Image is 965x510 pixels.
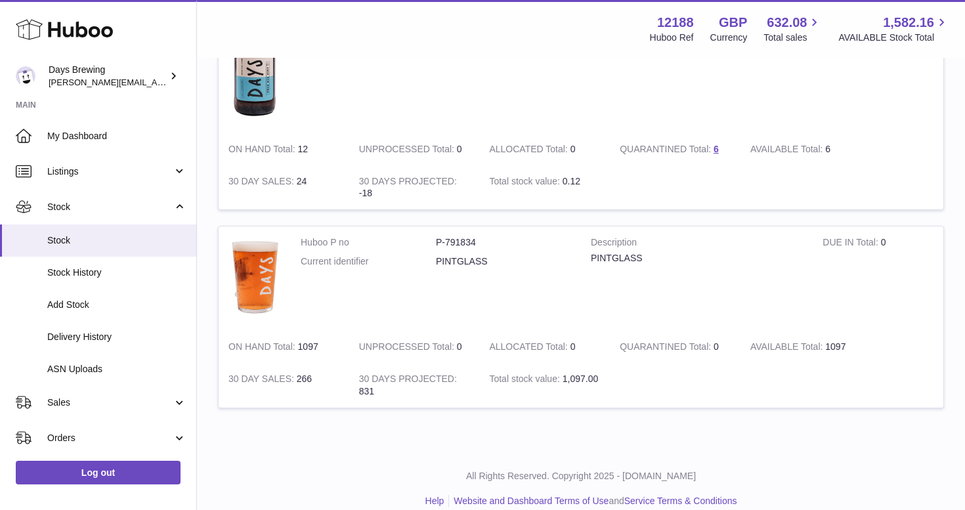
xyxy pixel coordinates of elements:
a: Log out [16,461,181,484]
div: Days Brewing [49,64,167,89]
strong: UNPROCESSED Total [359,144,457,158]
div: Huboo Ref [650,32,694,44]
strong: GBP [719,14,747,32]
span: 0 [714,341,719,352]
strong: 30 DAY SALES [228,176,297,190]
td: 831 [349,363,480,408]
strong: ON HAND Total [228,341,298,355]
li: and [449,495,737,507]
a: 6 [714,144,719,154]
td: 12 [219,133,349,165]
strong: 30 DAY SALES [228,373,297,387]
a: Help [425,496,444,506]
span: 1,097.00 [563,373,599,384]
span: Orders [47,432,173,444]
dd: PINTGLASS [436,255,571,268]
td: -18 [349,165,480,210]
img: greg@daysbrewing.com [16,66,35,86]
dd: P-791834 [436,236,571,249]
a: Service Terms & Conditions [624,496,737,506]
span: Stock [47,201,173,213]
span: 1,582.16 [883,14,934,32]
td: 0 [479,331,610,363]
span: Add Stock [47,299,186,311]
strong: Total stock value [489,373,562,387]
strong: 30 DAYS PROJECTED [359,176,457,190]
td: 0 [349,133,480,165]
td: 266 [219,363,349,408]
td: 1097 [740,331,871,363]
strong: AVAILABLE Total [750,341,825,355]
span: AVAILABLE Stock Total [838,32,949,44]
td: 0 [479,133,610,165]
span: [PERSON_NAME][EMAIL_ADDRESS][DOMAIN_NAME] [49,77,263,87]
img: product image [228,236,281,318]
p: All Rights Reserved. Copyright 2025 - [DOMAIN_NAME] [207,470,954,482]
span: ASN Uploads [47,363,186,375]
strong: UNPROCESSED Total [359,341,457,355]
span: My Dashboard [47,130,186,142]
td: 24 [219,165,349,210]
strong: QUARANTINED Total [620,144,714,158]
a: 1,582.16 AVAILABLE Stock Total [838,14,949,44]
td: 6 [740,133,871,165]
span: 632.08 [767,14,807,32]
strong: 12188 [657,14,694,32]
strong: Description [591,236,803,252]
span: Stock History [47,266,186,279]
span: Total sales [763,32,822,44]
td: 1097 [219,331,349,363]
strong: DUE IN Total [823,237,880,251]
dt: Current identifier [301,255,436,268]
dt: Huboo P no [301,236,436,249]
span: Listings [47,165,173,178]
span: Stock [47,234,186,247]
td: 0 [813,226,943,330]
div: Currency [710,32,748,44]
a: 632.08 Total sales [763,14,822,44]
span: Delivery History [47,331,186,343]
strong: ALLOCATED Total [489,144,570,158]
span: Sales [47,396,173,409]
strong: AVAILABLE Total [750,144,825,158]
strong: 30 DAYS PROJECTED [359,373,457,387]
div: PINTGLASS [591,252,803,265]
td: 0 [349,331,480,363]
strong: ON HAND Total [228,144,298,158]
a: Website and Dashboard Terms of Use [454,496,609,506]
strong: QUARANTINED Total [620,341,714,355]
span: 0.12 [563,176,580,186]
strong: Total stock value [489,176,562,190]
strong: ALLOCATED Total [489,341,570,355]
